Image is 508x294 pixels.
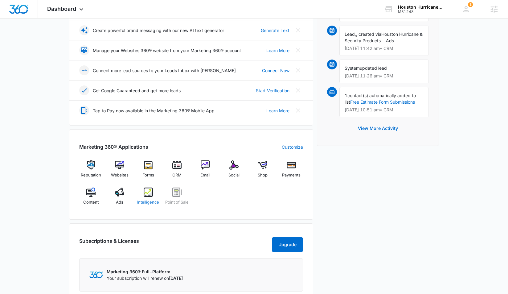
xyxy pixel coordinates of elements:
[137,188,160,210] a: Intelligence
[345,74,424,78] p: [DATE] 11:26 am • CRM
[93,27,224,34] p: Create powerful brand messaging with our new AI text generator
[345,31,356,37] span: Lead,
[93,47,241,54] p: Manage your Websites 360® website from your Marketing 360® account
[468,2,473,7] div: notifications count
[282,144,303,150] a: Customize
[360,65,387,71] span: updated lead
[258,172,268,178] span: Shop
[345,31,423,43] span: Houston Hurricane & Security Products - Ads
[116,199,123,205] span: Ads
[345,108,424,112] p: [DATE] 10:51 am • CRM
[279,160,303,183] a: Payments
[293,45,303,55] button: Close
[47,6,76,12] span: Dashboard
[165,188,189,210] a: Point of Sale
[468,2,473,7] span: 1
[293,65,303,75] button: Close
[142,172,154,178] span: Forms
[282,172,301,178] span: Payments
[266,107,289,114] a: Learn More
[222,160,246,183] a: Social
[398,5,443,10] div: account name
[293,25,303,35] button: Close
[165,160,189,183] a: CRM
[108,188,132,210] a: Ads
[137,160,160,183] a: Forms
[108,160,132,183] a: Websites
[111,172,129,178] span: Websites
[93,67,236,74] p: Connect more lead sources to your Leads Inbox with [PERSON_NAME]
[93,87,181,94] p: Get Google Guaranteed and get more leads
[345,93,416,105] span: contact(s) automatically added to list
[79,143,148,151] h2: Marketing 360® Applications
[107,268,183,275] p: Marketing 360® Full-Platform
[345,46,424,51] p: [DATE] 11:42 am • CRM
[272,237,303,252] button: Upgrade
[79,160,103,183] a: Reputation
[352,121,404,136] button: View More Activity
[293,85,303,95] button: Close
[79,188,103,210] a: Content
[165,199,189,205] span: Point of Sale
[256,87,289,94] a: Start Verification
[228,172,240,178] span: Social
[137,199,159,205] span: Intelligence
[93,107,215,114] p: Tap to Pay now available in the Marketing 360® Mobile App
[194,160,217,183] a: Email
[172,172,182,178] span: CRM
[350,99,415,105] a: Free Estimate Form Submissions
[83,199,99,205] span: Content
[345,65,360,71] span: System
[251,160,275,183] a: Shop
[89,271,103,278] img: Marketing 360 Logo
[79,237,139,250] h2: Subscriptions & Licenses
[169,275,183,281] span: [DATE]
[261,27,289,34] a: Generate Text
[345,93,347,98] span: 1
[107,275,183,281] p: Your subscription will renew on
[356,31,381,37] span: , created via
[398,10,443,14] div: account id
[81,172,101,178] span: Reputation
[266,47,289,54] a: Learn More
[200,172,210,178] span: Email
[293,106,303,115] button: Close
[262,67,289,74] a: Connect Now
